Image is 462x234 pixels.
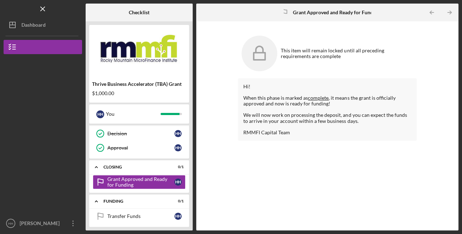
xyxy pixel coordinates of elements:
div: H H [174,178,182,186]
div: Dashboard [21,18,46,34]
a: Transfer FundsHH [93,209,186,223]
div: Hi! [243,84,411,89]
div: 0 / 1 [171,199,184,203]
div: Transfer Funds [107,213,174,219]
b: Checklist [129,10,149,15]
span: complete [308,95,329,101]
div: RMMFI Capital Team [243,130,411,135]
div: CLOSING [103,165,166,169]
button: HH[PERSON_NAME] [4,216,82,230]
div: We will now work on processing the deposit, and you can expect the funds to arrive in your accoun... [243,112,411,124]
div: You [106,108,161,120]
a: DecisionHH [93,126,186,141]
div: H H [96,110,104,118]
div: $1,000.00 [92,90,186,96]
text: HH [8,222,13,225]
div: Thrive Business Accelerator (TBA) Grant [92,81,186,87]
a: ApprovalHH [93,141,186,155]
div: [PERSON_NAME] [18,216,64,232]
div: Approval [107,145,174,151]
div: Decision [107,131,174,136]
div: H H [174,144,182,151]
div: H H [174,130,182,137]
div: This item will remain locked until all preceding requirements are complete [281,48,413,59]
img: Product logo [89,28,189,71]
div: H H [174,213,182,220]
div: Grant Approved and Ready for Funding [107,176,174,188]
div: Funding [103,199,166,203]
a: Grant Approved and Ready for FundingHH [93,175,186,189]
div: When this phase is marked as , it means the grant is officially approved and now is ready for fun... [243,95,411,106]
div: 0 / 1 [171,165,184,169]
b: Grant Approved and Ready for Funding [293,10,380,15]
button: Dashboard [4,18,82,32]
